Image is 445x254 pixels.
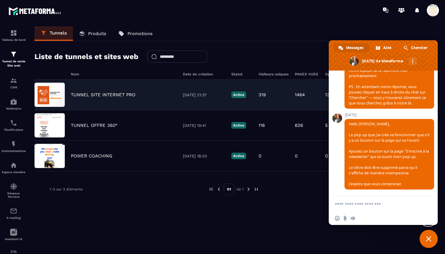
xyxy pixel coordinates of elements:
[71,123,117,128] p: TUNNEL OFFRE 360°
[10,77,17,84] img: formation
[88,31,106,36] p: Produits
[2,86,26,89] p: CRM
[73,26,112,41] a: Produits
[325,92,330,97] p: 13
[183,123,225,128] p: [DATE] 19:41
[10,51,17,58] img: formation
[295,92,305,97] p: 1464
[370,43,397,52] div: Aide
[2,136,26,157] a: automationsautomationsAutomatisations
[343,216,348,221] span: Envoyer un fichier
[2,25,26,46] a: formationformationTableau de bord
[231,153,246,159] p: Active
[50,30,67,36] p: Tunnels
[335,216,340,221] span: Insérer un emoji
[231,72,252,76] h6: Statut
[2,38,26,41] p: Tableau de bord
[349,121,429,186] span: Hello [PERSON_NAME], Le pop up que j'ai crée va fonctionner que s'il y a un bouton sur la page qu...
[333,43,370,52] div: Messages
[351,216,355,221] span: Message audio
[236,187,244,192] p: de 1
[2,128,26,131] p: Planificateur
[10,207,17,215] img: email
[295,153,298,159] p: 0
[231,91,246,98] p: Active
[209,186,214,192] img: prev
[10,98,17,105] img: automations
[246,186,251,192] img: next
[2,237,26,241] p: Assistant IA
[259,72,289,76] h6: Visiteurs uniques
[295,123,303,128] p: 626
[409,57,417,65] div: Autres canaux
[2,94,26,115] a: automationsautomationsWebinaire
[346,43,364,52] span: Messages
[259,123,265,128] p: 116
[10,162,17,169] img: automations
[10,183,17,190] img: social-network
[10,29,17,37] img: formation
[325,72,343,76] h6: Opt-ins
[2,115,26,136] a: schedulerschedulerPlanificateur
[35,113,65,137] img: image
[411,43,427,52] span: Chercher
[35,144,65,168] img: image
[183,72,225,76] h6: Date de création
[2,46,26,72] a: formationformationTunnel de vente Site web
[259,92,266,97] p: 319
[383,43,391,52] span: Aide
[2,203,26,224] a: emailemailE-mailing
[50,187,83,191] p: 1-3 sur 3 éléments
[127,31,153,36] p: Promotions
[35,83,65,107] img: image
[2,157,26,178] a: automationsautomationsEspace membre
[259,153,261,159] p: 0
[71,72,177,76] h6: Nom
[398,43,433,52] div: Chercher
[183,154,225,158] p: [DATE] 18:33
[2,216,26,219] p: E-mailing
[231,122,246,129] p: Active
[35,51,138,63] h2: Liste de tunnels et sites web
[2,59,26,68] p: Tunnel de vente Site web
[335,202,418,207] textarea: Entrez votre message...
[10,119,17,127] img: scheduler
[2,149,26,153] p: Automatisations
[253,186,259,192] img: next
[10,140,17,148] img: automations
[2,72,26,94] a: formationformationCRM
[35,26,73,41] a: Tunnels
[295,72,319,76] h6: PAGES VUES
[112,26,159,41] a: Promotions
[2,170,26,174] p: Espace membre
[2,178,26,203] a: social-networksocial-networkRéseaux Sociaux
[183,93,225,97] p: [DATE] 21:37
[325,123,328,128] p: 5
[325,153,328,159] p: 0
[344,113,434,117] span: [DATE]
[216,186,222,192] img: prev
[2,107,26,110] p: Webinaire
[71,92,135,97] p: TUNNEL SITE INTERNET PRO
[2,224,26,245] a: Assistant IA
[224,183,234,195] p: 01
[420,230,438,248] div: Fermer le chat
[2,192,26,198] p: Réseaux Sociaux
[71,153,112,159] p: POWER COACHING
[8,5,63,17] img: logo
